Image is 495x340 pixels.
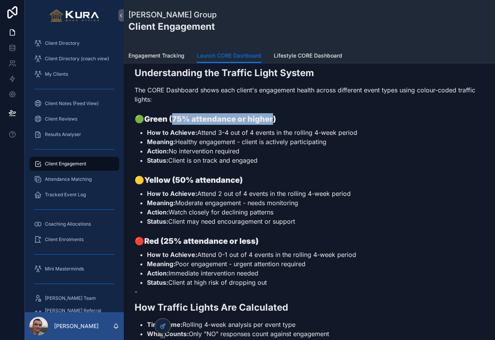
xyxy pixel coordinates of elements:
span: Launch CORE Dashboard [197,52,261,59]
a: Attendance Matching [29,172,119,186]
li: Client may need encouragement or support [147,217,484,226]
li: Rolling 4-week analysis per event type [147,320,484,329]
strong: Timeframe: [147,321,183,328]
strong: How to Achieve: [147,129,197,136]
span: Client Reviews [45,116,77,122]
strong: Action: [147,147,169,155]
strong: How to Achieve: [147,251,197,258]
strong: Status: [147,279,168,286]
img: App logo [49,9,99,22]
span: Client Directory [45,40,80,46]
strong: Status: [147,218,168,225]
a: Launch CORE Dashboard [197,49,261,63]
a: Client Directory (coach view) [29,52,119,66]
span: [PERSON_NAME] Referral Partners [45,308,111,320]
h3: 🟢 [135,113,484,125]
li: Watch closely for declining patterns [147,207,484,217]
a: Engagement Tracking [128,49,184,64]
li: Client at high risk of dropping out [147,278,484,287]
span: Client Engagement [45,161,86,167]
span: Client Directory (coach view) [45,56,109,62]
a: Client Directory [29,36,119,50]
li: Attend 2 out of 4 events in the rolling 4-week period [147,189,484,198]
span: Attendance Matching [45,176,92,182]
h2: Understanding the Traffic Light System [135,66,484,79]
a: Client Reviews [29,112,119,126]
a: Coaching Allocations [29,217,119,231]
span: Lifestyle CORE Dashboard [274,52,342,59]
span: Coaching Allocations [45,221,91,227]
li: No intervention required [147,146,484,156]
strong: Action: [147,269,169,277]
a: Client Notes (Feed View) [29,97,119,110]
h2: Client Engagement [128,20,217,33]
a: My Clients [29,67,119,81]
a: Tracked Event Log [29,188,119,202]
span: Results Analyser [45,131,81,138]
h1: [PERSON_NAME] Group [128,9,217,20]
strong: Meaning: [147,260,175,268]
a: Lifestyle CORE Dashboard [274,49,342,64]
a: Mini Masterminds [29,262,119,276]
a: [PERSON_NAME] Referral Partners [29,307,119,321]
h2: How Traffic Lights Are Calculated [135,301,484,314]
h3: 🔴 [135,235,484,247]
strong: What Counts: [147,330,189,338]
span: Mini Masterminds [45,266,84,272]
h3: 🟡 [135,174,484,186]
p: [PERSON_NAME] [54,322,99,330]
span: Client Notes (Feed View) [45,100,99,107]
li: Attend 3-4 out of 4 events in the rolling 4-week period [147,128,484,137]
strong: Status: [147,156,168,164]
span: [PERSON_NAME] Team [45,295,96,301]
li: Moderate engagement - needs monitoring [147,198,484,207]
li: Attend 0-1 out of 4 events in the rolling 4-week period [147,250,484,259]
li: Client is on track and engaged [147,156,484,165]
a: Client Engagement [29,157,119,171]
span: My Clients [45,71,68,77]
li: Immediate intervention needed [147,269,484,278]
p: - [135,287,484,296]
span: Tracked Event Log [45,192,86,198]
strong: Red (25% attendance or less) [144,236,259,246]
a: [PERSON_NAME] Team [29,291,119,305]
strong: Green (75% attendance or higher) [144,114,276,124]
strong: Meaning: [147,199,175,207]
strong: How to Achieve: [147,190,197,197]
strong: Meaning: [147,138,175,146]
li: Poor engagement - urgent attention required [147,259,484,269]
span: Client Enrolments [45,236,84,243]
strong: Yellow (50% attendance) [144,175,243,185]
li: Only "NO" responses count against engagement [147,329,484,338]
strong: Action: [147,208,169,216]
span: Engagement Tracking [128,52,184,59]
a: Client Enrolments [29,233,119,246]
li: Healthy engagement - client is actively participating [147,137,484,146]
p: The CORE Dashboard shows each client's engagement health across different event types using colou... [135,85,484,104]
div: scrollable content [25,31,124,312]
a: Results Analyser [29,127,119,141]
